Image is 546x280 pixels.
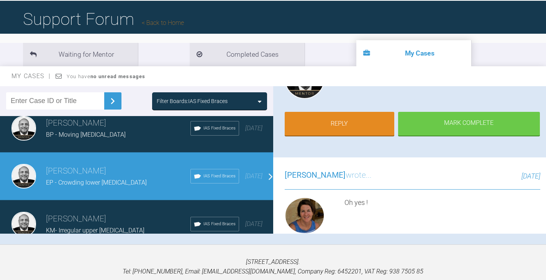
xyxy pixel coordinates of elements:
[67,74,145,79] span: You have
[245,124,262,132] span: [DATE]
[46,165,190,178] h3: [PERSON_NAME]
[285,170,346,180] span: [PERSON_NAME]
[46,117,190,130] h3: [PERSON_NAME]
[107,95,119,107] img: chevronRight.28bd32b0.svg
[203,221,236,228] span: IAS Fixed Braces
[285,197,325,234] img: Margaret De Verteuil
[23,6,184,33] h1: Support Forum
[12,257,534,277] p: [STREET_ADDRESS]. Tel: [PHONE_NUMBER], Email: [EMAIL_ADDRESS][DOMAIN_NAME], Company Reg: 6452201,...
[344,197,541,237] div: Oh yes !
[521,172,540,180] span: [DATE]
[46,227,144,234] span: KM- Irregular upper [MEDICAL_DATA]
[11,116,36,141] img: Utpalendu Bose
[398,112,540,136] div: Mark Complete
[285,112,394,136] a: Reply
[46,131,126,138] span: BP - Moving [MEDICAL_DATA]
[23,43,138,66] li: Waiting for Mentor
[190,43,305,66] li: Completed Cases
[46,213,190,226] h3: [PERSON_NAME]
[46,179,147,186] span: EP - Crowding lower [MEDICAL_DATA]
[142,19,184,26] a: Back to Home
[11,164,36,188] img: Utpalendu Bose
[285,169,372,182] h3: wrote...
[157,97,228,105] div: Filter Boards: IAS Fixed Braces
[90,74,145,79] strong: no unread messages
[245,172,262,180] span: [DATE]
[11,72,51,80] span: My Cases
[6,92,104,110] input: Enter Case ID or Title
[11,212,36,236] img: Utpalendu Bose
[245,220,262,228] span: [DATE]
[203,125,236,132] span: IAS Fixed Braces
[356,40,471,66] li: My Cases
[203,173,236,180] span: IAS Fixed Braces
